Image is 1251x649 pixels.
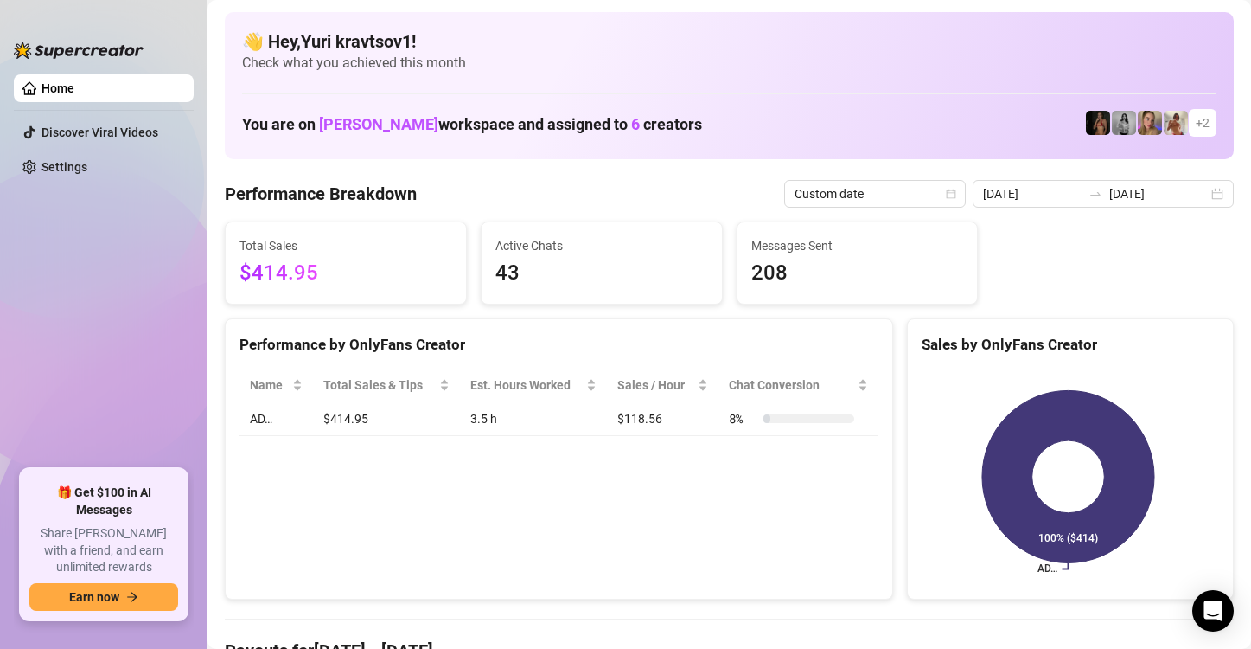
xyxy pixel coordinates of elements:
[225,182,417,206] h4: Performance Breakdown
[751,236,964,255] span: Messages Sent
[631,115,640,133] span: 6
[729,409,756,428] span: 8 %
[250,376,289,395] span: Name
[14,42,144,59] img: logo-BBDzfeDw.svg
[460,402,607,436] td: 3.5 h
[323,376,435,395] span: Total Sales & Tips
[41,160,87,174] a: Settings
[946,189,956,199] span: calendar
[607,369,718,402] th: Sales / Hour
[922,333,1219,357] div: Sales by OnlyFans Creator
[617,376,694,395] span: Sales / Hour
[495,236,708,255] span: Active Chats
[1138,111,1162,135] img: Cherry
[795,181,955,207] span: Custom date
[1112,111,1136,135] img: A
[239,402,313,436] td: AD…
[1088,187,1102,201] span: swap-right
[239,333,878,357] div: Performance by OnlyFans Creator
[718,369,878,402] th: Chat Conversion
[1164,111,1188,135] img: Green
[751,257,964,290] span: 208
[242,29,1216,54] h4: 👋 Hey, Yuri kravtsov1 !
[1037,563,1056,575] text: AD…
[1109,184,1208,203] input: End date
[313,402,459,436] td: $414.95
[69,590,119,604] span: Earn now
[239,257,452,290] span: $414.95
[242,54,1216,73] span: Check what you achieved this month
[29,525,178,576] span: Share [PERSON_NAME] with a friend, and earn unlimited rewards
[1086,111,1110,135] img: D
[470,376,583,395] div: Est. Hours Worked
[41,125,158,139] a: Discover Viral Videos
[313,369,459,402] th: Total Sales & Tips
[242,115,702,134] h1: You are on workspace and assigned to creators
[1088,187,1102,201] span: to
[29,485,178,518] span: 🎁 Get $100 in AI Messages
[41,81,74,95] a: Home
[1196,113,1210,132] span: + 2
[239,236,452,255] span: Total Sales
[729,376,854,395] span: Chat Conversion
[983,184,1082,203] input: Start date
[126,591,138,603] span: arrow-right
[607,402,718,436] td: $118.56
[495,257,708,290] span: 43
[319,115,438,133] span: [PERSON_NAME]
[239,369,313,402] th: Name
[1192,590,1234,632] div: Open Intercom Messenger
[29,583,178,611] button: Earn nowarrow-right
